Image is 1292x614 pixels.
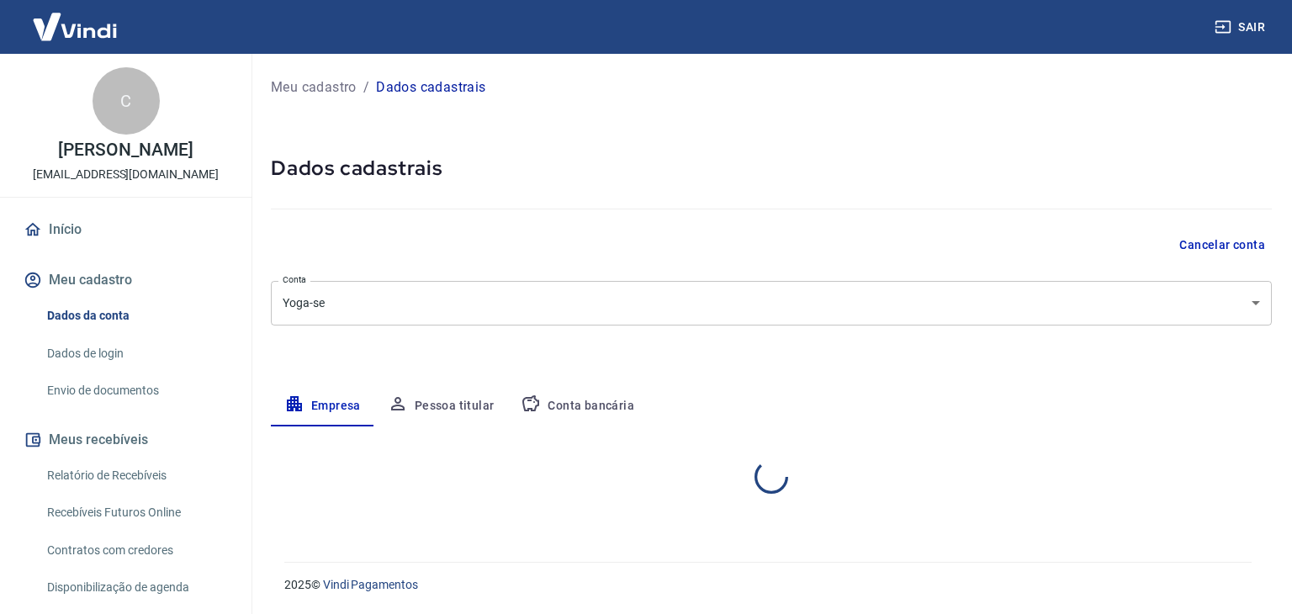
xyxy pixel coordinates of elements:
button: Cancelar conta [1173,230,1272,261]
a: Dados de login [40,336,231,371]
h5: Dados cadastrais [271,155,1272,182]
button: Sair [1211,12,1272,43]
div: Yoga-se [271,281,1272,326]
p: Dados cadastrais [376,77,485,98]
p: / [363,77,369,98]
button: Meu cadastro [20,262,231,299]
button: Meus recebíveis [20,421,231,458]
a: Dados da conta [40,299,231,333]
a: Relatório de Recebíveis [40,458,231,493]
a: Recebíveis Futuros Online [40,495,231,530]
p: 2025 © [284,576,1252,594]
div: C [93,67,160,135]
button: Conta bancária [507,386,648,426]
a: Meu cadastro [271,77,357,98]
a: Vindi Pagamentos [323,578,418,591]
p: [EMAIL_ADDRESS][DOMAIN_NAME] [33,166,219,183]
label: Conta [283,273,306,286]
button: Empresa [271,386,374,426]
img: Vindi [20,1,130,52]
button: Pessoa titular [374,386,508,426]
a: Disponibilização de agenda [40,570,231,605]
p: [PERSON_NAME] [58,141,193,159]
a: Envio de documentos [40,373,231,408]
a: Início [20,211,231,248]
a: Contratos com credores [40,533,231,568]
